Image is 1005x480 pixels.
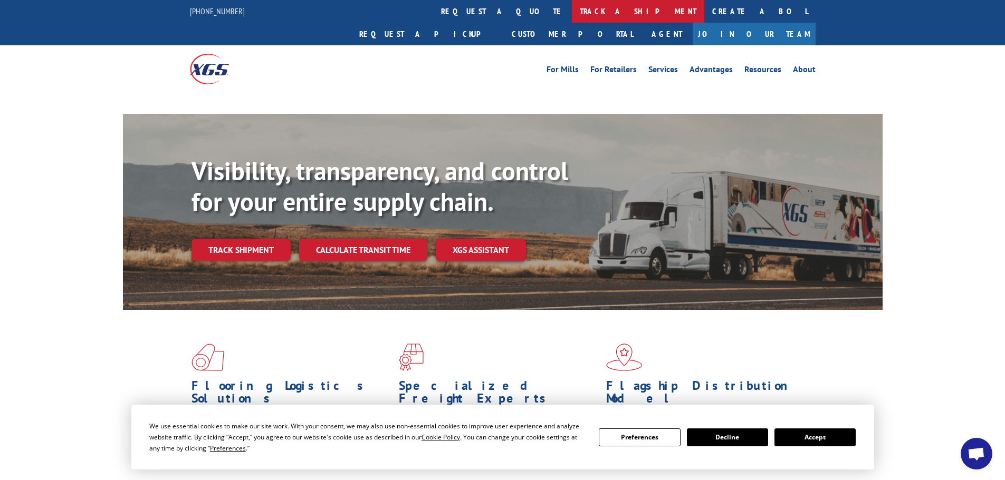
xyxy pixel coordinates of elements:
a: XGS ASSISTANT [436,239,526,261]
a: For Mills [547,65,579,77]
a: About [793,65,816,77]
a: Services [648,65,678,77]
h1: Flooring Logistics Solutions [192,379,391,410]
img: xgs-icon-focused-on-flooring-red [399,344,424,371]
h1: Flagship Distribution Model [606,379,806,410]
div: Open chat [961,438,992,469]
img: xgs-icon-total-supply-chain-intelligence-red [192,344,224,371]
a: Resources [744,65,781,77]
a: Request a pickup [351,23,504,45]
a: Advantages [690,65,733,77]
button: Preferences [599,428,680,446]
div: We use essential cookies to make our site work. With your consent, we may also use non-essential ... [149,420,586,454]
a: Agent [641,23,693,45]
a: Join Our Team [693,23,816,45]
div: Cookie Consent Prompt [131,405,874,469]
img: xgs-icon-flagship-distribution-model-red [606,344,643,371]
a: Track shipment [192,239,291,261]
span: Cookie Policy [422,433,460,442]
button: Decline [687,428,768,446]
a: Calculate transit time [299,239,427,261]
button: Accept [774,428,856,446]
a: [PHONE_NUMBER] [190,6,245,16]
a: For Retailers [590,65,637,77]
b: Visibility, transparency, and control for your entire supply chain. [192,154,568,218]
a: Customer Portal [504,23,641,45]
span: Preferences [210,444,246,453]
h1: Specialized Freight Experts [399,379,598,410]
